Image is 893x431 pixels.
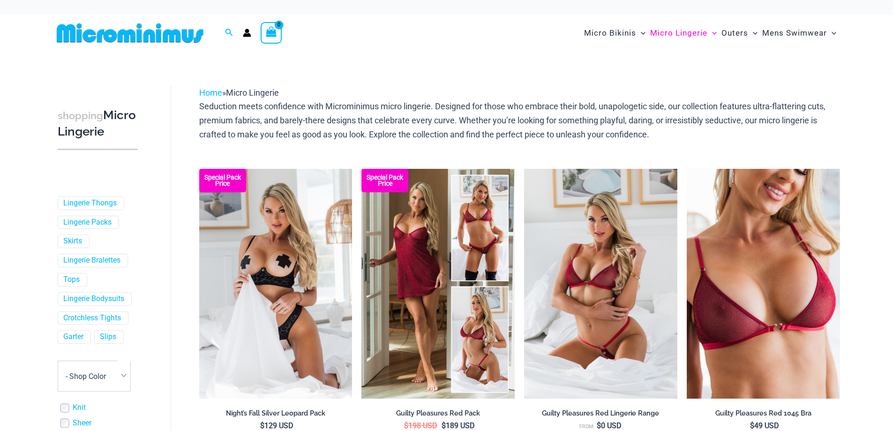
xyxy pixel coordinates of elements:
a: Crotchless Tights [63,313,121,323]
a: Mens SwimwearMenu ToggleMenu Toggle [760,19,839,47]
p: Seduction meets confidence with Microminimus micro lingerie. Designed for those who embrace their... [199,99,840,141]
a: Guilty Pleasures Red Lingerie Range [524,409,677,421]
span: Menu Toggle [827,21,836,45]
h2: Night’s Fall Silver Leopard Pack [199,409,353,418]
a: Tops [63,275,80,285]
span: - Shop Color [58,361,131,392]
a: Knit [73,403,86,413]
a: Night’s Fall Silver Leopard Pack [199,409,353,421]
span: $ [442,421,446,430]
span: Menu Toggle [748,21,758,45]
img: Guilty Pleasures Red Collection Pack F [361,169,515,399]
h2: Guilty Pleasures Red 1045 Bra [687,409,840,418]
span: From: [579,423,594,430]
h2: Guilty Pleasures Red Lingerie Range [524,409,677,418]
img: Guilty Pleasures Red 1045 Bra 01 [687,169,840,399]
span: shopping [58,110,103,121]
a: Guilty Pleasures Red Collection Pack F Guilty Pleasures Red Collection Pack BGuilty Pleasures Red... [361,169,515,399]
a: Micro LingerieMenu ToggleMenu Toggle [648,19,719,47]
img: MM SHOP LOGO FLAT [53,23,207,44]
bdi: 129 USD [260,421,293,430]
bdi: 189 USD [442,421,475,430]
img: Nights Fall Silver Leopard 1036 Bra 6046 Thong 09v2 [199,169,353,399]
b: Special Pack Price [361,174,408,187]
a: Lingerie Packs [63,218,112,227]
h3: Micro Lingerie [58,107,138,140]
span: $ [404,421,408,430]
h2: Guilty Pleasures Red Pack [361,409,515,418]
span: - Shop Color [66,372,106,381]
a: View Shopping Cart, empty [261,22,282,44]
a: Account icon link [243,29,251,37]
span: Micro Lingerie [650,21,707,45]
span: $ [260,421,264,430]
img: Guilty Pleasures Red 1045 Bra 689 Micro 05 [524,169,677,399]
a: Guilty Pleasures Red 1045 Bra 689 Micro 05Guilty Pleasures Red 1045 Bra 689 Micro 06Guilty Pleasu... [524,169,677,399]
bdi: 0 USD [597,421,622,430]
span: » [199,88,279,98]
a: OutersMenu ToggleMenu Toggle [719,19,760,47]
a: Slips [100,332,116,342]
span: - Shop Color [58,361,130,391]
span: Outers [721,21,748,45]
a: Garter [63,332,83,342]
a: Skirts [63,236,82,246]
span: Menu Toggle [707,21,717,45]
span: Mens Swimwear [762,21,827,45]
bdi: 49 USD [750,421,779,430]
span: $ [597,421,601,430]
a: Guilty Pleasures Red 1045 Bra 01Guilty Pleasures Red 1045 Bra 02Guilty Pleasures Red 1045 Bra 02 [687,169,840,399]
span: Menu Toggle [636,21,645,45]
span: Micro Bikinis [584,21,636,45]
a: Sheer [73,418,91,428]
b: Special Pack Price [199,174,246,187]
a: Lingerie Bralettes [63,256,120,265]
nav: Site Navigation [580,17,840,49]
a: Nights Fall Silver Leopard 1036 Bra 6046 Thong 09v2 Nights Fall Silver Leopard 1036 Bra 6046 Thon... [199,169,353,399]
a: Guilty Pleasures Red Pack [361,409,515,421]
span: Micro Lingerie [226,88,279,98]
a: Lingerie Thongs [63,198,117,208]
a: Search icon link [225,27,233,39]
a: Lingerie Bodysuits [63,294,124,304]
span: $ [750,421,754,430]
a: Micro BikinisMenu ToggleMenu Toggle [582,19,648,47]
bdi: 198 USD [404,421,437,430]
a: Home [199,88,222,98]
a: Guilty Pleasures Red 1045 Bra [687,409,840,421]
